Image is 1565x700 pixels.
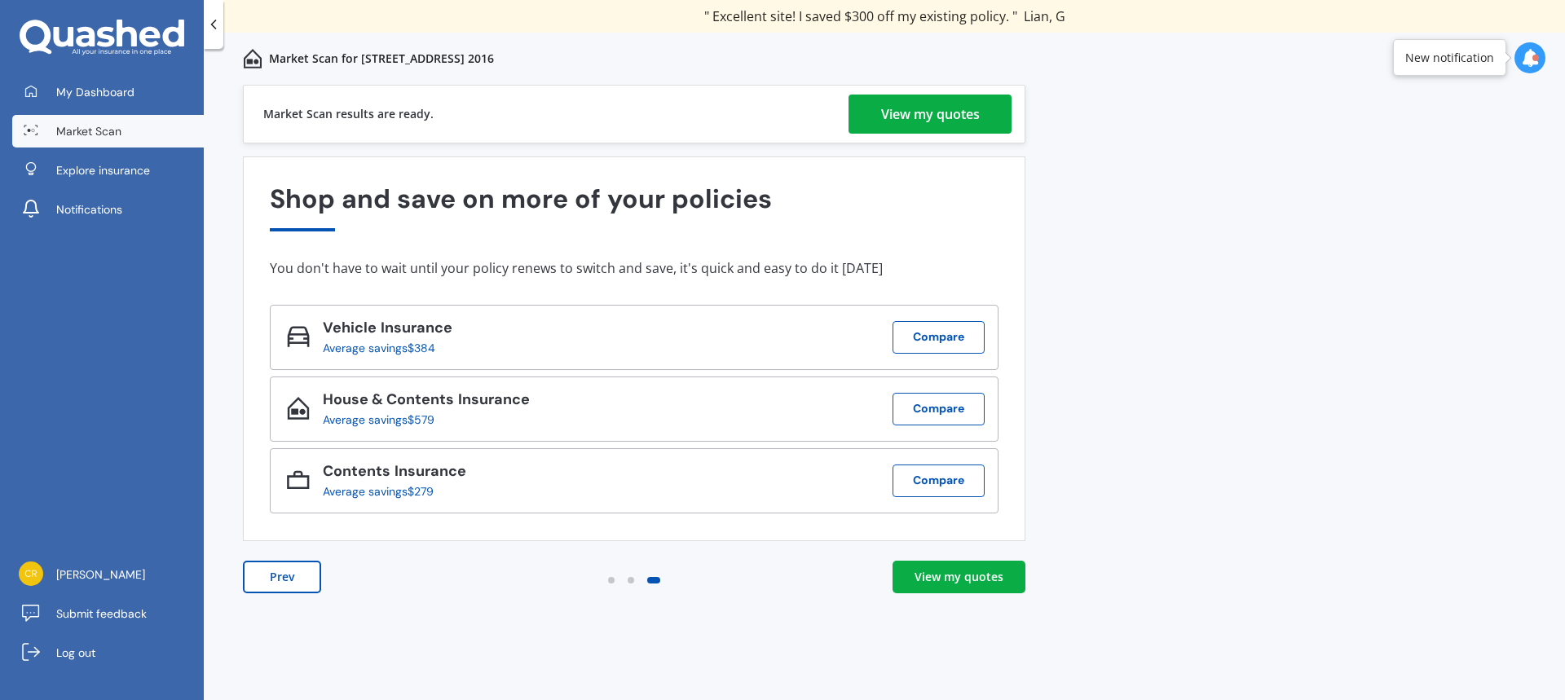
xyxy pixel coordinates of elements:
div: Vehicle [323,319,452,341]
button: Prev [243,561,321,593]
div: View my quotes [915,569,1003,585]
img: Contents_icon [287,469,310,491]
a: My Dashboard [12,76,204,108]
div: Shop and save on more of your policies [270,184,999,231]
a: Notifications [12,193,204,226]
span: Insurance [454,390,530,409]
a: View my quotes [849,95,1012,134]
a: Log out [12,636,204,669]
a: View my quotes [893,561,1025,593]
span: My Dashboard [56,84,134,100]
span: Insurance [377,318,452,337]
img: home-and-contents.b802091223b8502ef2dd.svg [243,49,262,68]
span: Insurance [390,461,466,481]
a: Submit feedback [12,597,204,630]
div: Average savings $279 [323,485,453,498]
span: Log out [56,645,95,661]
p: Market Scan for [STREET_ADDRESS] 2016 [269,51,494,67]
a: [PERSON_NAME] [12,558,204,591]
div: Average savings $579 [323,413,517,426]
span: [PERSON_NAME] [56,566,145,583]
button: Compare [893,321,985,354]
img: e4cc0768e3f07111e5e7a275bffd1cce [19,561,43,586]
a: Explore insurance [12,154,204,187]
div: You don't have to wait until your policy renews to switch and save, it's quick and easy to do it ... [270,260,999,276]
img: Vehicle_icon [287,325,310,348]
img: House & Contents_icon [287,397,310,420]
span: Market Scan [56,123,121,139]
span: Submit feedback [56,605,147,622]
div: Market Scan results are ready. [263,86,434,143]
div: House & Contents [323,391,530,413]
div: Contents [323,463,466,485]
span: Explore insurance [56,162,150,178]
button: Compare [893,393,985,425]
div: Average savings $384 [323,341,439,354]
div: View my quotes [881,95,980,134]
button: Compare [893,464,985,497]
span: Notifications [56,201,122,218]
a: Market Scan [12,115,204,147]
div: New notification [1405,50,1494,66]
